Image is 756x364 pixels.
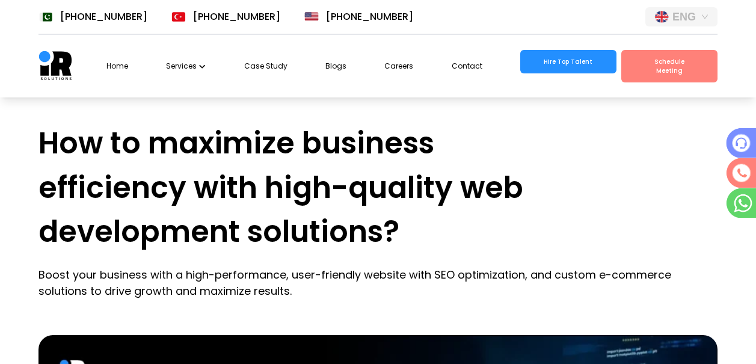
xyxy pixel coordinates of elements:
img: Pak Flag [38,12,53,22]
button: Schedule Meeting [621,50,718,82]
button: Hire Top Talent [520,50,616,73]
a: Hire Top Talent [520,50,616,82]
span: [PHONE_NUMBER] [60,10,147,24]
a: [PHONE_NUMBER] [38,10,147,24]
button: ENG FlagENGdown [645,7,718,26]
img: Logo [38,49,72,83]
img: Phone Call [726,158,756,188]
span: [PHONE_NUMBER] [193,10,280,24]
img: USA Flag [304,12,319,22]
a: [PHONE_NUMBER] [171,10,280,24]
div: How to maximize business efficiency with high-quality web development solutions? [38,122,582,267]
a: Home [106,61,128,72]
a: Careers [384,61,413,71]
img: Phone Call [726,128,756,158]
img: Turk Flag [171,12,186,22]
button: Services [166,61,206,72]
a: Blogs [325,61,346,72]
a: [PHONE_NUMBER] [304,10,413,24]
div: Boost your business with a high-performance, user-friendly website with SEO optimization, and cus... [38,267,718,311]
a: Case Study [244,61,287,72]
a: Contact [452,61,482,71]
img: WhatsApp [726,188,756,218]
span: [PHONE_NUMBER] [326,10,413,24]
